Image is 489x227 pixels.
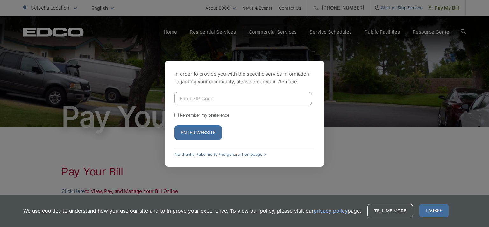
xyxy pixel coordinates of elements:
p: We use cookies to understand how you use our site and to improve your experience. To view our pol... [23,207,361,215]
input: Enter ZIP Code [174,92,312,105]
a: Tell me more [367,204,413,217]
label: Remember my preference [180,113,229,118]
a: No thanks, take me to the general homepage > [174,152,266,157]
a: privacy policy [314,207,348,215]
p: In order to provide you with the specific service information regarding your community, please en... [174,70,315,86]
span: I agree [419,204,449,217]
button: Enter Website [174,125,222,140]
